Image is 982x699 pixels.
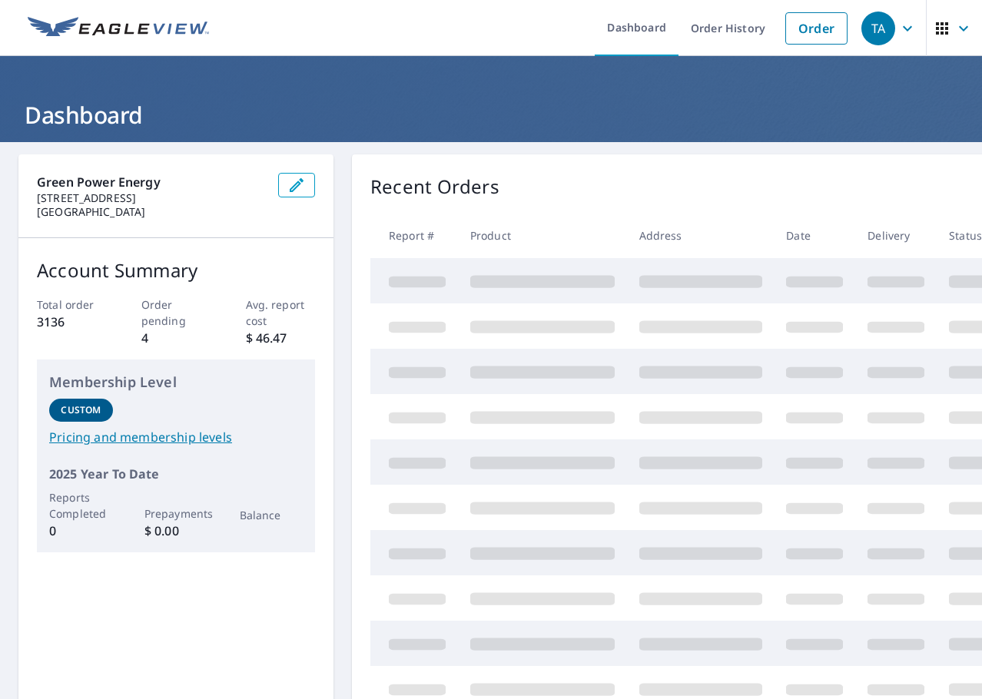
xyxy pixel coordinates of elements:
p: Order pending [141,296,211,329]
p: [STREET_ADDRESS] [37,191,266,205]
p: Green Power Energy [37,173,266,191]
p: Membership Level [49,372,303,393]
th: Address [627,213,775,258]
p: 2025 Year To Date [49,465,303,483]
a: Order [785,12,848,45]
p: Prepayments [144,505,208,522]
p: Custom [61,403,101,417]
th: Date [774,213,855,258]
th: Report # [370,213,458,258]
img: EV Logo [28,17,209,40]
p: $ 0.00 [144,522,208,540]
p: 0 [49,522,113,540]
p: Total order [37,296,107,313]
p: [GEOGRAPHIC_DATA] [37,205,266,219]
p: Recent Orders [370,173,499,200]
p: 4 [141,329,211,347]
th: Product [458,213,627,258]
p: $ 46.47 [246,329,316,347]
a: Pricing and membership levels [49,428,303,446]
p: Avg. report cost [246,296,316,329]
h1: Dashboard [18,99,964,131]
div: TA [861,12,895,45]
p: Reports Completed [49,489,113,522]
p: Balance [240,507,304,523]
p: 3136 [37,313,107,331]
p: Account Summary [37,257,315,284]
th: Delivery [855,213,937,258]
